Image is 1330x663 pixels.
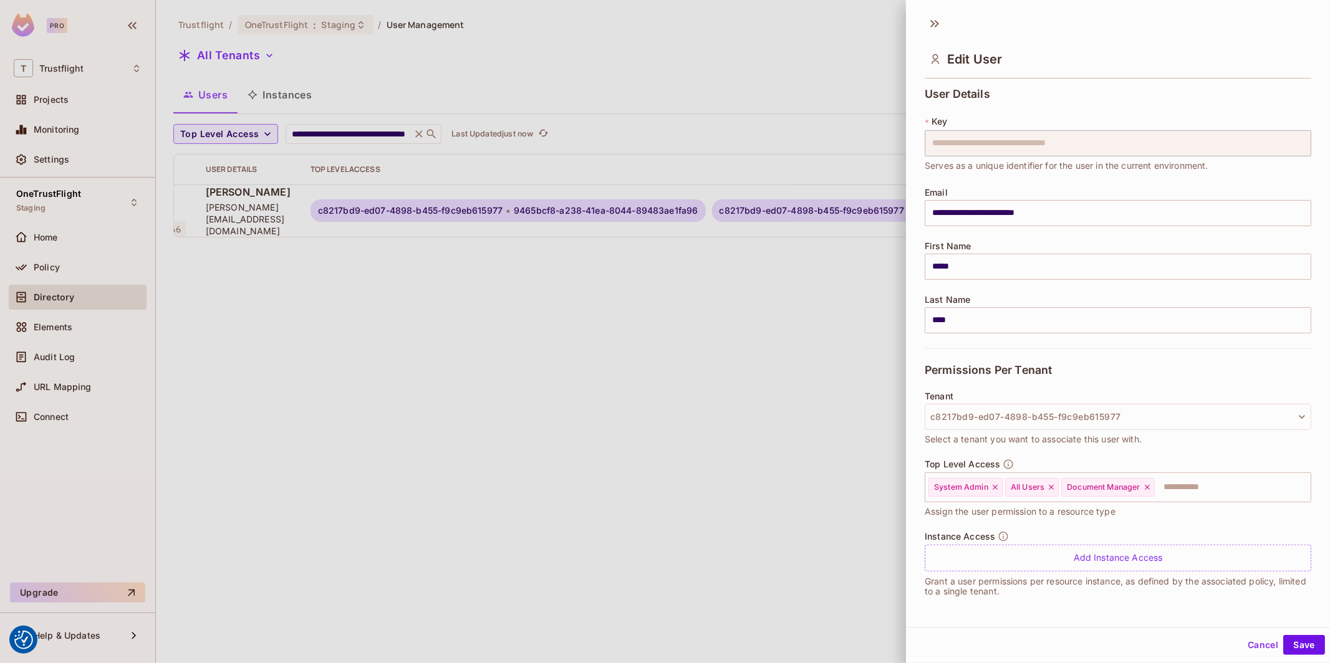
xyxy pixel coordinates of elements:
[1283,635,1325,655] button: Save
[932,117,947,126] span: Key
[1243,635,1283,655] button: Cancel
[925,459,1000,469] span: Top Level Access
[925,241,971,251] span: First Name
[1067,482,1140,492] span: Document Manager
[1061,478,1154,497] div: Document Manager
[1304,485,1307,488] button: Open
[925,188,948,198] span: Email
[925,364,1052,376] span: Permissions Per Tenant
[14,631,33,649] button: Consent Preferences
[925,88,990,100] span: User Details
[14,631,33,649] img: Revisit consent button
[925,505,1116,518] span: Assign the user permission to a resource type
[925,545,1311,571] div: Add Instance Access
[925,576,1311,596] p: Grant a user permissions per resource instance, as defined by the associated policy, limited to a...
[925,404,1311,430] button: c8217bd9-ed07-4898-b455-f9c9eb615977
[925,159,1208,173] span: Serves as a unique identifier for the user in the current environment.
[925,532,995,541] span: Instance Access
[1011,482,1044,492] span: All Users
[925,391,953,401] span: Tenant
[928,478,1003,497] div: System Admin
[1005,478,1059,497] div: All Users
[925,432,1142,446] span: Select a tenant you want to associate this user with.
[934,482,988,492] span: System Admin
[925,295,970,305] span: Last Name
[947,52,1002,67] span: Edit User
